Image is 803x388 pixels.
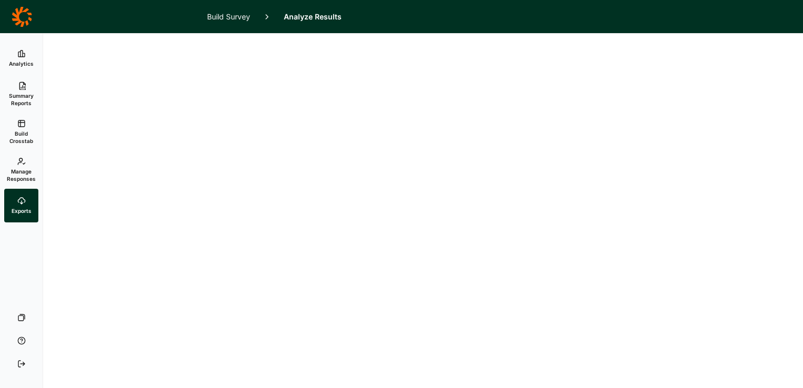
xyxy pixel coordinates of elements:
[4,75,38,113] a: Summary Reports
[4,42,38,75] a: Analytics
[4,151,38,189] a: Manage Responses
[12,207,32,215] span: Exports
[8,92,34,107] span: Summary Reports
[7,168,36,182] span: Manage Responses
[8,130,34,145] span: Build Crosstab
[9,60,34,67] span: Analytics
[4,113,38,151] a: Build Crosstab
[4,189,38,222] a: Exports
